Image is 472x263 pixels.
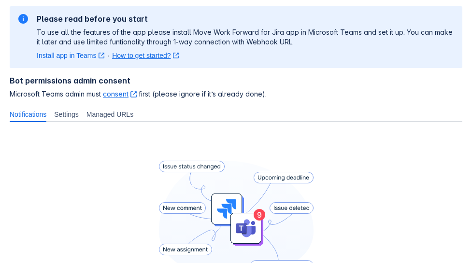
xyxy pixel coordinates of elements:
[37,14,455,24] h2: Please read before you start
[37,51,104,60] a: Install app in Teams
[10,110,46,119] span: Notifications
[112,51,179,60] a: How to get started?
[54,110,79,119] span: Settings
[10,89,462,99] span: Microsoft Teams admin must first (please ignore if it’s already done).
[103,90,137,98] a: consent
[86,110,133,119] span: Managed URLs
[17,13,29,25] span: information
[37,28,455,47] p: To use all the features of the app please install Move Work Forward for Jira app in Microsoft Tea...
[10,76,462,85] h4: Bot permissions admin consent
